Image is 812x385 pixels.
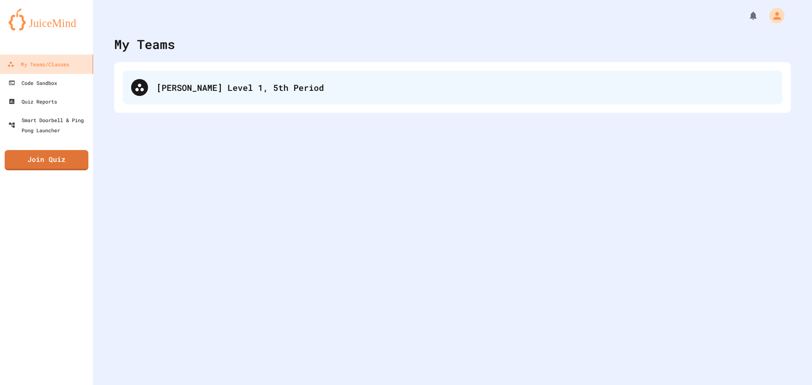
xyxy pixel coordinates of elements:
div: Code Sandbox [8,78,57,88]
a: Join Quiz [5,150,88,170]
div: My Teams/Classes [7,59,69,70]
div: My Account [760,6,787,25]
div: [PERSON_NAME] Level 1, 5th Period [123,71,782,104]
iframe: chat widget [776,351,804,377]
div: Smart Doorbell & Ping Pong Launcher [8,115,90,135]
div: [PERSON_NAME] Level 1, 5th Period [156,81,774,94]
div: My Teams [114,35,175,54]
div: Quiz Reports [8,96,57,106]
div: My Notifications [732,8,760,23]
img: logo-orange.svg [8,8,85,30]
